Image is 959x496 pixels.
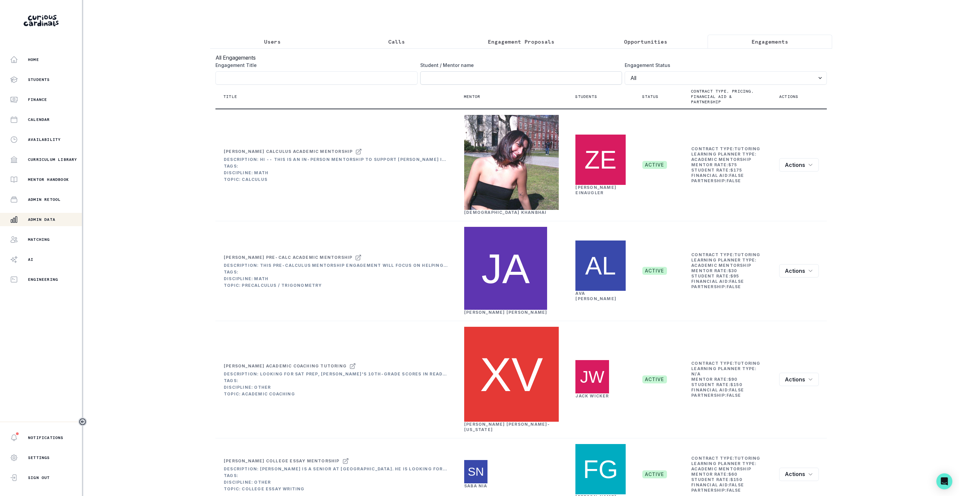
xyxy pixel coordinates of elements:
div: Discipline: Other [224,385,448,390]
b: tutoring [734,252,761,257]
b: Academic Mentorship [691,263,751,268]
div: [PERSON_NAME] College Essay Mentorship [224,458,340,464]
p: Students [575,94,597,99]
div: Tags: [224,269,448,275]
button: row menu [779,264,819,277]
p: Admin Data [28,217,55,222]
img: Curious Cardinals Logo [24,15,59,26]
div: Topic: College Essay Writing [224,486,448,492]
p: Engagements [752,38,788,46]
div: Discipline: Math [224,276,448,281]
div: Description: Hi -- this is an in-person mentorship to support [PERSON_NAME] in [GEOGRAPHIC_DATA] [224,157,448,162]
button: row menu [779,158,819,172]
p: Notifications [28,435,64,440]
div: Topic: Calculus [224,177,448,182]
b: N/A [691,371,701,376]
b: $ 150 [730,477,743,482]
p: Mentor [464,94,480,99]
div: [PERSON_NAME] Academic Coaching tutoring [224,363,347,369]
span: active [642,161,667,169]
p: AI [28,257,33,262]
div: [PERSON_NAME] Pre-Calc Academic Mentorship [224,255,352,260]
button: Toggle sidebar [78,417,87,426]
b: $ 75 [728,162,738,167]
b: $ 95 [730,273,740,278]
p: Home [28,57,39,62]
p: Calls [388,38,405,46]
div: Topic: Precalculus / Trigonometry [224,283,448,288]
p: Users [264,38,281,46]
b: Academic Mentorship [691,157,751,162]
b: tutoring [734,146,761,151]
span: active [642,375,667,383]
p: Mentor Handbook [28,177,69,182]
b: tutoring [734,456,761,461]
div: Tags: [224,164,448,169]
h3: All Engagements [215,54,827,62]
p: Sign Out [28,475,50,480]
div: Discipline: Other [224,480,448,485]
p: Settings [28,455,50,460]
div: Topic: Academic Coaching [224,391,448,397]
p: Admin Retool [28,197,61,202]
div: Description: Looking for SAT Prep, [PERSON_NAME]'s 10th-grade scores in reading and writing were ... [224,371,448,377]
p: Students [28,77,50,82]
div: Open Intercom Messenger [936,473,952,489]
td: Contract Type: Learning Planner Type: Mentor Rate: Student Rate: Financial Aid: Partnership: [691,455,763,493]
p: Availability [28,137,61,142]
div: [PERSON_NAME] Calculus Academic Mentorship [224,149,353,154]
b: $ 60 [728,472,738,477]
p: Contract type, pricing, financial aid & partnership [691,89,755,105]
b: false [727,488,741,493]
b: $ 30 [728,268,737,273]
a: Saba Nia [464,483,487,488]
b: $ 90 [728,377,738,382]
a: Ava [PERSON_NAME] [575,291,616,301]
a: [PERSON_NAME] [PERSON_NAME] [464,310,547,315]
b: false [727,284,741,289]
span: active [642,267,667,275]
p: Actions [779,94,798,99]
b: false [727,178,741,183]
a: [DEMOGRAPHIC_DATA] Khanbhai [464,210,546,215]
td: Contract Type: Learning Planner Type: Mentor Rate: Student Rate: Financial Aid: Partnership: [691,360,763,398]
div: Discipline: Math [224,170,448,176]
td: Contract Type: Learning Planner Type: Mentor Rate: Student Rate: Financial Aid: Partnership: [691,252,763,290]
a: [PERSON_NAME] Einaugler [575,185,616,195]
p: Title [223,94,237,99]
div: Description: [PERSON_NAME] is a senior at [GEOGRAPHIC_DATA]. He is looking for someone to do a fi... [224,466,448,472]
p: Curriculum Library [28,157,77,162]
p: Matching [28,237,50,242]
b: false [727,393,741,398]
button: row menu [779,373,819,386]
p: Engagement Proposals [488,38,554,46]
b: false [729,482,744,487]
span: active [642,470,667,478]
p: Opportunities [624,38,667,46]
div: Tags: [224,378,448,383]
a: Jack Wicker [575,393,609,398]
b: $ 175 [730,168,743,173]
label: Engagement Title [215,62,414,69]
b: false [729,173,744,178]
b: false [729,387,744,392]
td: Contract Type: Learning Planner Type: Mentor Rate: Student Rate: Financial Aid: Partnership: [691,146,763,184]
p: Calendar [28,117,50,122]
button: row menu [779,468,819,481]
label: Student / Mentor name [420,62,618,69]
p: Status [642,94,658,99]
p: Finance [28,97,47,102]
b: false [729,279,744,284]
b: $ 150 [730,382,743,387]
label: Engagement Status [625,62,823,69]
p: Engineering [28,277,58,282]
a: [PERSON_NAME] [PERSON_NAME]-[US_STATE] [464,422,550,432]
div: Description: This Pre-Calculus mentorship engagement will focus on helping [PERSON_NAME], a junio... [224,263,448,268]
div: Tags: [224,473,448,478]
b: Academic Mentorship [691,466,751,471]
b: tutoring [734,361,761,366]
